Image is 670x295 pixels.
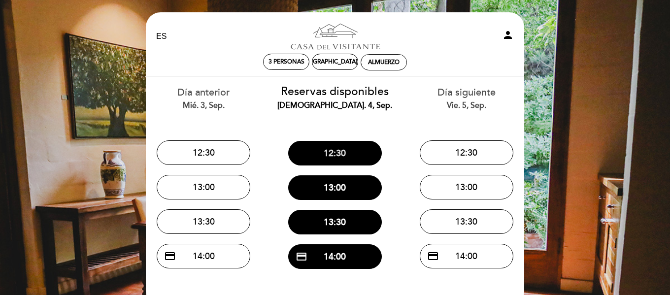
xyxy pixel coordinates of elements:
[288,210,382,234] button: 13:30
[296,251,307,262] span: credit_card
[277,100,394,111] div: [DEMOGRAPHIC_DATA]. 4, sep.
[293,58,377,66] div: [DEMOGRAPHIC_DATA]. 4, sep.
[288,141,382,165] button: 12:30
[145,100,262,111] div: mié. 3, sep.
[427,250,439,262] span: credit_card
[420,244,513,268] button: credit_card 14:00
[157,175,250,199] button: 13:00
[157,244,250,268] button: credit_card 14:00
[502,29,514,44] button: person
[273,23,397,50] a: Casa del Visitante de Bodega [GEOGRAPHIC_DATA][PERSON_NAME]
[420,175,513,199] button: 13:00
[268,58,304,66] span: 3 personas
[145,86,262,111] div: Día anterior
[157,209,250,234] button: 13:30
[157,140,250,165] button: 12:30
[288,244,382,269] button: credit_card 14:00
[420,209,513,234] button: 13:30
[420,140,513,165] button: 12:30
[502,29,514,41] i: person
[164,250,176,262] span: credit_card
[368,59,400,66] div: Almuerzo
[277,84,394,111] div: Reservas disponibles
[408,86,525,111] div: Día siguiente
[408,100,525,111] div: vie. 5, sep.
[288,175,382,200] button: 13:00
